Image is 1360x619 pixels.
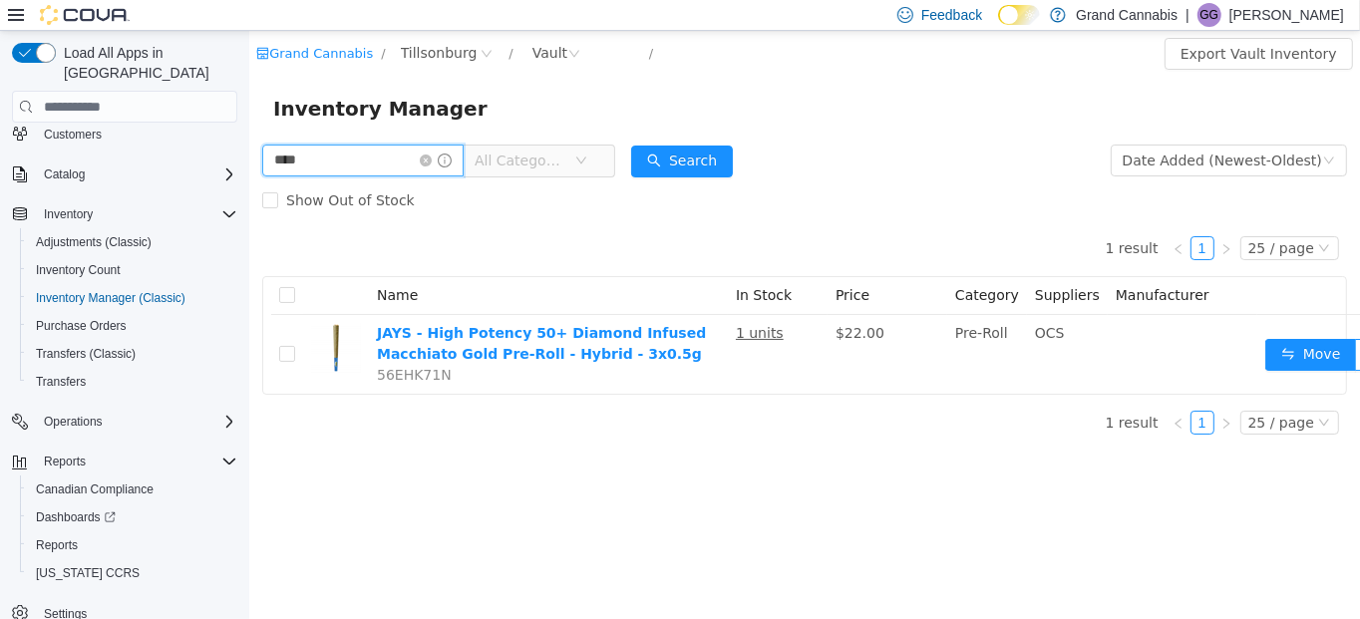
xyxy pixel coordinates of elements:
[36,318,127,334] span: Purchase Orders
[965,205,989,229] li: Next Page
[971,212,983,224] i: icon: right
[915,7,1104,39] button: Export Vault Inventory
[921,5,982,25] span: Feedback
[28,533,86,557] a: Reports
[20,368,245,396] button: Transfers
[942,206,964,228] a: 1
[965,380,989,404] li: Next Page
[917,205,941,229] li: Previous Page
[28,286,193,310] a: Inventory Manager (Classic)
[36,410,111,434] button: Operations
[56,43,237,83] span: Load All Apps in [GEOGRAPHIC_DATA]
[4,200,245,228] button: Inventory
[36,290,185,306] span: Inventory Manager (Classic)
[1200,3,1219,27] span: GG
[4,448,245,475] button: Reports
[1016,308,1108,340] button: icon: swapMove
[36,537,78,553] span: Reports
[1069,386,1081,400] i: icon: down
[1076,3,1178,27] p: Grand Cannabis
[44,206,93,222] span: Inventory
[44,166,85,182] span: Catalog
[36,346,136,362] span: Transfers (Classic)
[170,124,182,136] i: icon: close-circle
[1069,211,1081,225] i: icon: down
[36,262,121,278] span: Inventory Count
[28,314,237,338] span: Purchase Orders
[28,342,144,366] a: Transfers (Classic)
[1106,308,1138,340] button: icon: ellipsis
[36,202,101,226] button: Inventory
[132,15,136,30] span: /
[28,230,237,254] span: Adjustments (Classic)
[923,212,935,224] i: icon: left
[28,258,237,282] span: Inventory Count
[36,481,154,497] span: Canadian Compliance
[4,408,245,436] button: Operations
[20,503,245,531] a: Dashboards
[326,124,338,138] i: icon: down
[36,202,237,226] span: Inventory
[28,477,162,501] a: Canadian Compliance
[225,120,316,140] span: All Categories
[44,414,103,430] span: Operations
[28,477,237,501] span: Canadian Compliance
[998,25,999,26] span: Dark Mode
[36,450,237,473] span: Reports
[28,286,237,310] span: Inventory Manager (Classic)
[1074,124,1086,138] i: icon: down
[28,314,135,338] a: Purchase Orders
[998,5,1040,26] input: Dark Mode
[786,294,816,310] span: OCS
[36,565,140,581] span: [US_STATE] CCRS
[28,561,148,585] a: [US_STATE] CCRS
[400,15,404,30] span: /
[36,121,237,146] span: Customers
[20,228,245,256] button: Adjustments (Classic)
[586,294,635,310] span: $22.00
[36,123,110,147] a: Customers
[7,16,20,29] i: icon: shop
[999,206,1065,228] div: 25 / page
[28,370,94,394] a: Transfers
[1229,3,1344,27] p: [PERSON_NAME]
[698,284,778,363] td: Pre-Roll
[44,454,86,469] span: Reports
[28,342,237,366] span: Transfers (Classic)
[36,410,237,434] span: Operations
[36,162,93,186] button: Catalog
[786,256,850,272] span: Suppliers
[1186,3,1190,27] p: |
[1197,3,1221,27] div: Greg Gaudreau
[28,370,237,394] span: Transfers
[4,119,245,148] button: Customers
[44,127,102,143] span: Customers
[20,256,245,284] button: Inventory Count
[128,336,202,352] span: 56EHK71N
[28,258,129,282] a: Inventory Count
[7,15,124,30] a: icon: shopGrand Cannabis
[382,115,484,147] button: icon: searchSearch
[259,15,263,30] span: /
[20,475,245,503] button: Canadian Compliance
[706,256,770,272] span: Category
[20,559,245,587] button: [US_STATE] CCRS
[941,205,965,229] li: 1
[866,256,960,272] span: Manufacturer
[36,509,116,525] span: Dashboards
[487,294,534,310] u: 1 units
[24,62,250,94] span: Inventory Manager
[20,340,245,368] button: Transfers (Classic)
[62,292,112,342] img: JAYS - High Potency 50+ Diamond Infused Macchiato Gold Pre-Roll - Hybrid - 3x0.5g hero shot
[941,380,965,404] li: 1
[20,312,245,340] button: Purchase Orders
[20,531,245,559] button: Reports
[40,5,130,25] img: Cova
[487,256,542,272] span: In Stock
[28,561,237,585] span: Washington CCRS
[923,387,935,399] i: icon: left
[28,533,237,557] span: Reports
[999,381,1065,403] div: 25 / page
[36,234,152,250] span: Adjustments (Classic)
[28,505,124,529] a: Dashboards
